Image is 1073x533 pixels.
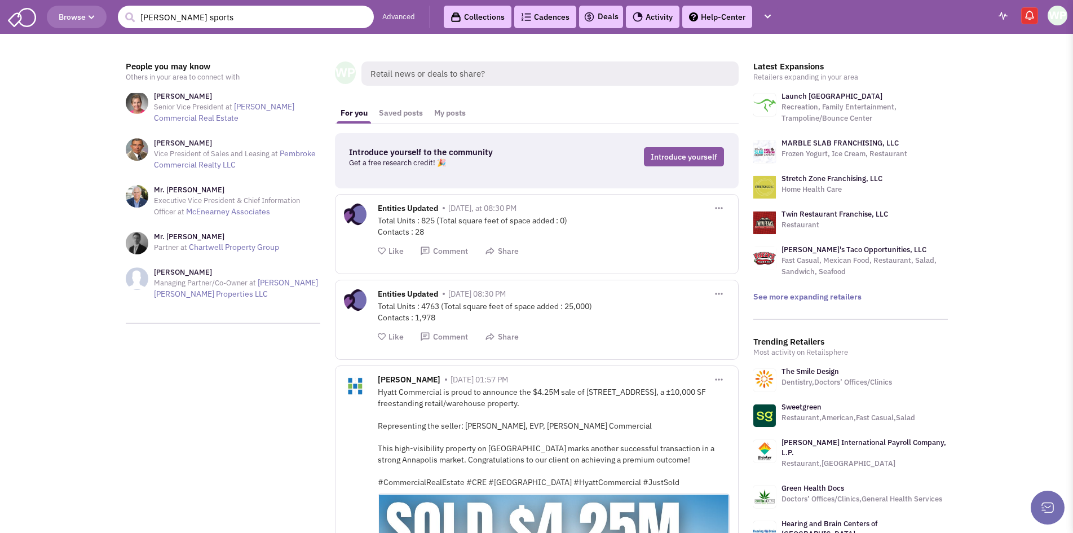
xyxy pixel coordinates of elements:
[451,375,508,385] span: [DATE] 01:57 PM
[349,147,562,157] h3: Introduce yourself to the community
[682,6,752,28] a: Help-Center
[781,438,946,457] a: [PERSON_NAME] International Payroll Company, L.P.
[521,13,531,21] img: Cadences_logo.png
[361,61,739,86] span: Retail news or deals to share?
[186,206,270,217] a: McEnearney Associates
[584,10,619,24] a: Deals
[644,147,724,166] a: Introduce yourself
[154,102,232,112] span: Senior Vice President at
[753,404,776,427] img: www.sweetgreen.com
[378,301,730,323] div: Total Units : 4763 (Total square feet of space added : 25,000) Contacts : 1,978
[154,196,300,217] span: Executive Vice President & Chief Information Officer at
[388,246,404,256] span: Like
[781,148,907,160] p: Frozen Yogurt, Ice Cream, Restaurant
[781,458,948,469] p: Restaurant,[GEOGRAPHIC_DATA]
[753,337,948,347] h3: Trending Retailers
[781,184,882,195] p: Home Health Care
[448,289,506,299] span: [DATE] 08:30 PM
[781,412,915,424] p: Restaurant,American,Fast Casual,Salad
[378,203,438,216] span: Entities Updated
[378,375,440,387] span: [PERSON_NAME]
[781,219,888,231] p: Restaurant
[154,91,320,102] h3: [PERSON_NAME]
[753,292,862,302] a: See more expanding retailers
[420,332,468,342] button: Comment
[388,332,404,342] span: Like
[349,157,562,169] p: Get a free research credit! 🎉
[584,10,595,24] img: icon-deals.svg
[753,140,776,163] img: logo
[154,149,278,158] span: Vice President of Sales and Leasing at
[154,138,320,148] h3: [PERSON_NAME]
[626,6,679,28] a: Activity
[59,12,95,22] span: Browse
[1048,6,1067,25] img: Wyatt Poats
[485,246,519,257] button: Share
[753,72,948,83] p: Retailers expanding in your area
[781,255,948,277] p: Fast Casual, Mexican Food, Restaurant, Salad, Sandwich, Seafood
[753,347,948,358] p: Most activity on Retailsphere
[781,483,844,493] a: Green Health Docs
[781,494,942,505] p: Doctors’ Offices/Clinics,General Health Services
[118,6,374,28] input: Search
[451,12,461,23] img: icon-collection-lavender-black.svg
[373,103,429,124] a: Saved posts
[429,103,471,124] a: My posts
[154,267,320,277] h3: [PERSON_NAME]
[126,61,320,72] h3: People you may know
[378,386,730,488] div: Hyatt Commercial is proud to announce the $4.25M sale of [STREET_ADDRESS], a ±10,000 SF freestand...
[514,6,576,28] a: Cadences
[126,267,148,290] img: NoImageAvailable1.jpg
[189,242,279,252] a: Chartwell Property Group
[444,6,511,28] a: Collections
[154,148,316,170] a: Pembroke Commercial Realty LLC
[753,247,776,270] img: logo
[689,12,698,21] img: help.png
[335,103,373,124] a: For you
[448,203,516,213] span: [DATE], at 08:30 PM
[154,278,256,288] span: Managing Partner/Co-Owner at
[781,138,899,148] a: MARBLE SLAB FRANCHISING, LLC
[47,6,107,28] button: Browse
[420,246,468,257] button: Comment
[378,289,438,302] span: Entities Updated
[781,245,926,254] a: [PERSON_NAME]'s Taco Opportunities, LLC
[753,212,776,234] img: logo
[378,246,404,257] button: Like
[781,367,839,376] a: The Smile Design
[154,102,294,123] a: [PERSON_NAME] Commercial Real Estate
[753,176,776,199] img: logo
[781,174,882,183] a: Stretch Zone Franchising, LLC
[753,61,948,72] h3: Latest Expansions
[781,91,882,101] a: Launch [GEOGRAPHIC_DATA]
[781,402,822,412] a: Sweetgreen
[8,6,36,27] img: SmartAdmin
[382,12,415,23] a: Advanced
[126,72,320,83] p: Others in your area to connect with
[633,12,643,22] img: Activity.png
[154,232,279,242] h3: Mr. [PERSON_NAME]
[485,332,519,342] button: Share
[781,102,948,124] p: Recreation, Family Entertainment, Trampoline/Bounce Center
[781,377,892,388] p: Dentistry,Doctors’ Offices/Clinics
[378,215,730,237] div: Total Units : 825 (Total square feet of space added : 0) Contacts : 28
[781,209,888,219] a: Twin Restaurant Franchise, LLC
[154,277,318,299] a: [PERSON_NAME] [PERSON_NAME] Properties LLC
[753,94,776,116] img: logo
[154,243,187,252] span: Partner at
[154,185,320,195] h3: Mr. [PERSON_NAME]
[378,332,404,342] button: Like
